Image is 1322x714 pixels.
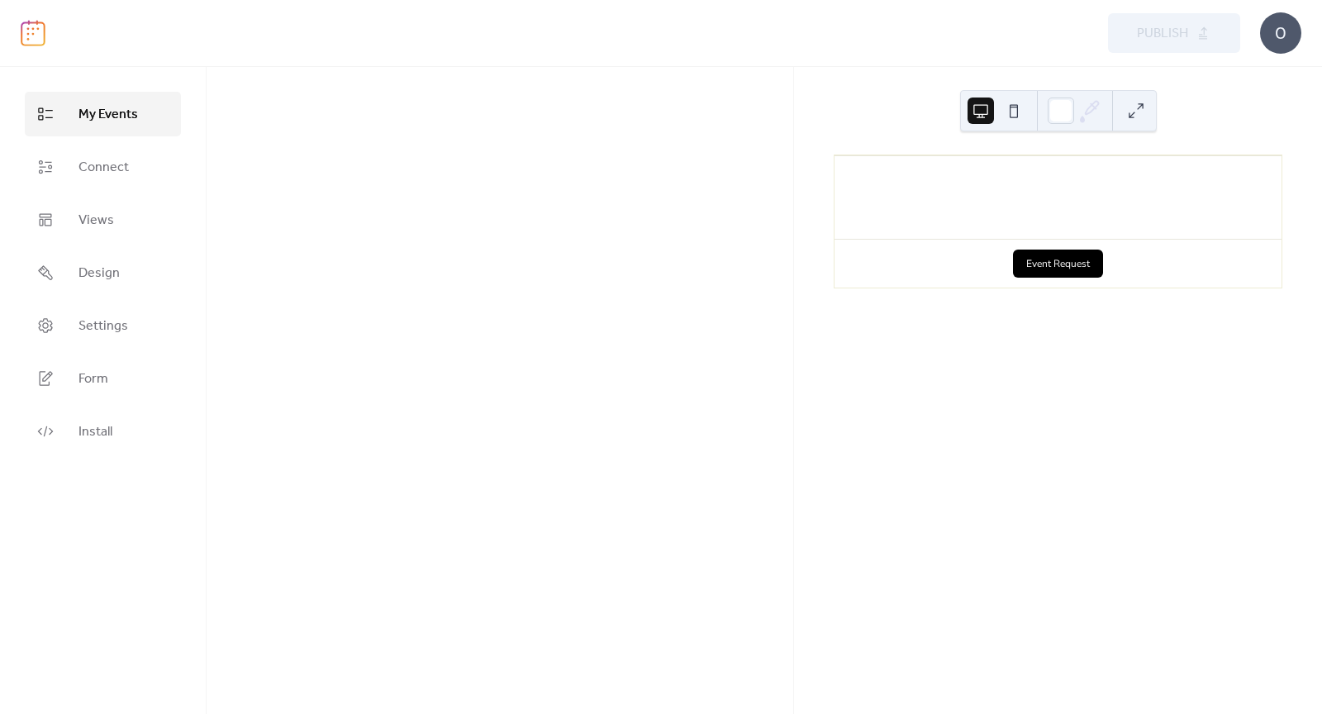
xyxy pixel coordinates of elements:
[25,92,181,136] a: My Events
[25,409,181,454] a: Install
[1260,12,1301,54] div: O
[78,264,120,283] span: Design
[78,317,128,336] span: Settings
[78,369,108,389] span: Form
[25,356,181,401] a: Form
[21,20,45,46] img: logo
[25,250,181,295] a: Design
[78,158,129,178] span: Connect
[1013,250,1103,278] button: Event Request
[25,198,181,242] a: Views
[78,422,112,442] span: Install
[25,145,181,189] a: Connect
[78,211,114,231] span: Views
[78,105,138,125] span: My Events
[25,303,181,348] a: Settings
